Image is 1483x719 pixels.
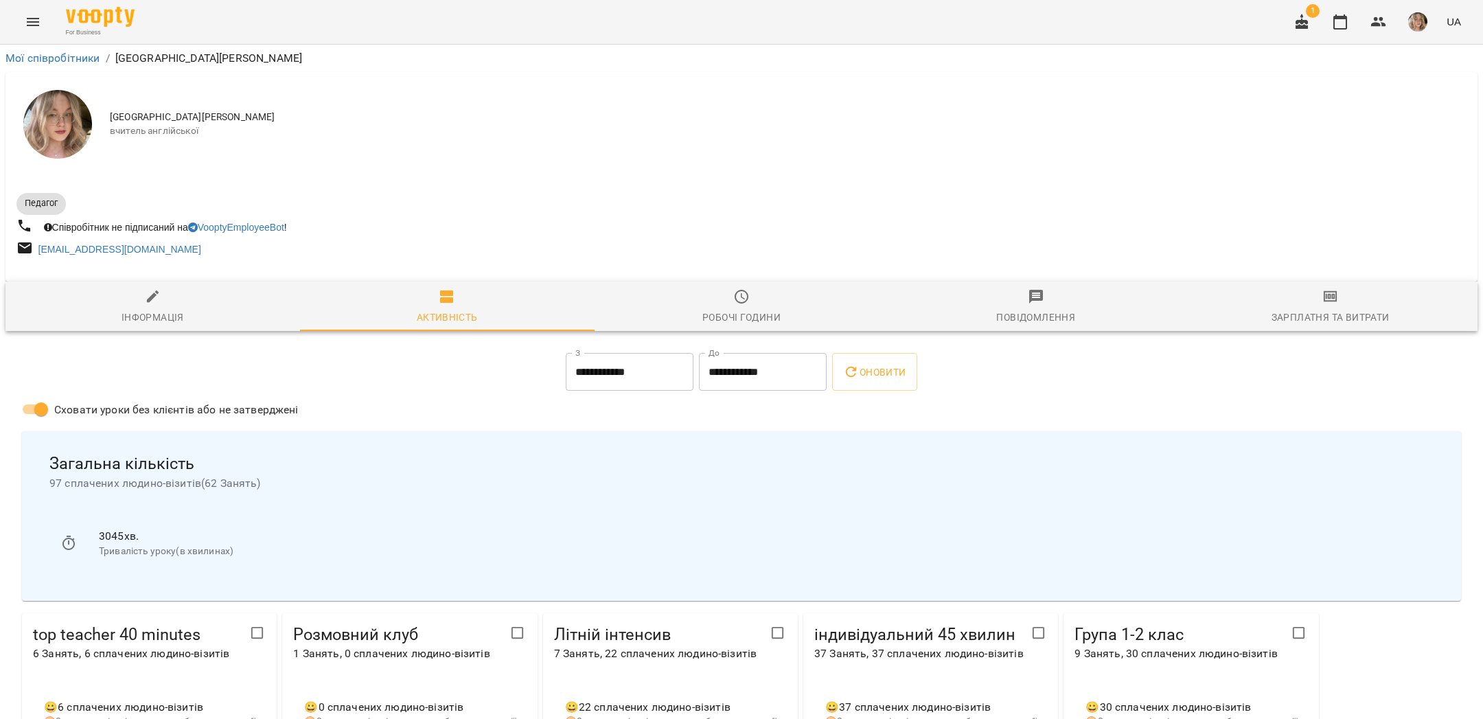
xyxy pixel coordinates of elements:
[825,700,991,714] span: 😀 37 сплачених людино-візитів
[565,700,731,714] span: 😀 22 сплачених людино-візитів
[110,111,1467,124] span: [GEOGRAPHIC_DATA][PERSON_NAME]
[1408,12,1427,32] img: 96e0e92443e67f284b11d2ea48a6c5b1.jpg
[1306,4,1320,18] span: 1
[417,309,478,326] div: Активність
[304,700,463,714] span: 😀 0 сплачених людино-візитів
[33,646,243,662] p: 6 Занять , 6 сплачених людино-візитів
[23,90,92,159] img: Ірина Кінах
[54,402,299,418] span: Сховати уроки без клієнтів або не затверджені
[66,28,135,37] span: For Business
[843,364,906,380] span: Оновити
[16,5,49,38] button: Menu
[49,453,1434,475] span: Загальна кількість
[554,646,764,662] p: 7 Занять , 22 сплачених людино-візитів
[832,353,917,391] button: Оновити
[33,624,243,646] span: top teacher 40 minutes
[99,545,1423,558] p: Тривалість уроку(в хвилинах)
[293,646,503,662] p: 1 Занять , 0 сплачених людино-візитів
[1074,624,1285,646] span: Група 1-2 клас
[122,309,184,326] div: Інформація
[1272,309,1390,326] div: Зарплатня та Витрати
[5,52,100,65] a: Мої співробітники
[44,700,203,714] span: 😀 6 сплачених людино-візитів
[99,528,1423,545] p: 3045 хв.
[1441,9,1467,34] button: UA
[1447,14,1461,29] span: UA
[996,309,1075,326] div: Повідомлення
[16,197,66,209] span: Педагог
[41,218,290,237] div: Співробітник не підписаний на !
[188,222,284,233] a: VooptyEmployeeBot
[1074,646,1285,662] p: 9 Занять , 30 сплачених людино-візитів
[702,309,781,326] div: Робочі години
[115,50,302,67] p: [GEOGRAPHIC_DATA][PERSON_NAME]
[1085,700,1251,714] span: 😀 30 сплачених людино-візитів
[106,50,110,67] li: /
[554,624,764,646] span: Літній інтенсив
[66,7,135,27] img: Voopty Logo
[49,475,1434,492] span: 97 сплачених людино-візитів ( 62 Занять )
[5,50,1478,67] nav: breadcrumb
[110,124,1467,138] span: вчитель англійської
[293,624,503,646] span: Розмовний клуб
[814,646,1024,662] p: 37 Занять , 37 сплачених людино-візитів
[38,244,201,255] a: [EMAIL_ADDRESS][DOMAIN_NAME]
[814,624,1024,646] span: індивідуальний 45 хвилин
